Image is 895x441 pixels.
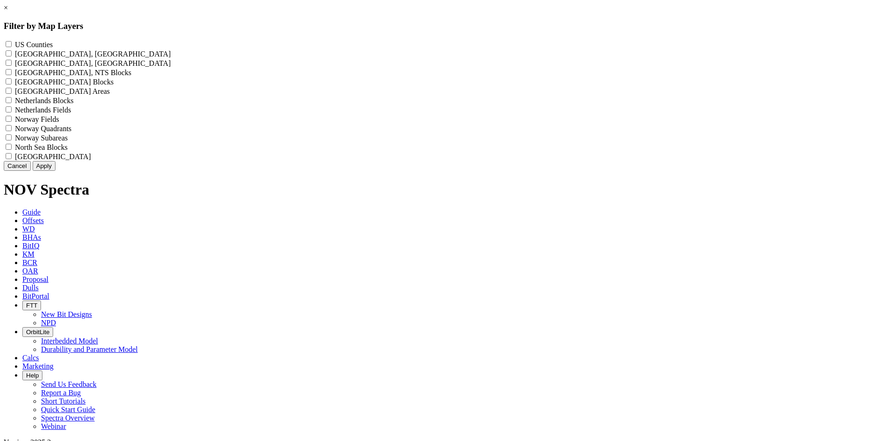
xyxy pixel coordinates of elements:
a: Durability and Parameter Model [41,345,138,353]
label: [GEOGRAPHIC_DATA], NTS Blocks [15,69,131,77]
label: Norway Fields [15,115,59,123]
button: Cancel [4,161,31,171]
label: [GEOGRAPHIC_DATA] [15,153,91,161]
label: [GEOGRAPHIC_DATA] Blocks [15,78,114,86]
span: Offsets [22,217,44,224]
span: Guide [22,208,41,216]
label: [GEOGRAPHIC_DATA] Areas [15,87,110,95]
a: Interbedded Model [41,337,98,345]
label: Norway Quadrants [15,125,71,133]
span: Marketing [22,362,54,370]
a: × [4,4,8,12]
span: Help [26,372,39,379]
h3: Filter by Map Layers [4,21,891,31]
span: WD [22,225,35,233]
span: BCR [22,259,37,266]
span: Dulls [22,284,39,292]
label: Netherlands Fields [15,106,71,114]
label: Norway Subareas [15,134,68,142]
h1: NOV Spectra [4,181,891,198]
label: [GEOGRAPHIC_DATA], [GEOGRAPHIC_DATA] [15,59,171,67]
span: OAR [22,267,38,275]
button: Apply [33,161,55,171]
span: OrbitLite [26,329,49,336]
a: New Bit Designs [41,310,92,318]
span: KM [22,250,34,258]
span: Calcs [22,354,39,362]
span: Proposal [22,275,48,283]
a: Quick Start Guide [41,406,95,413]
a: NPD [41,319,56,327]
span: FTT [26,302,37,309]
span: BHAs [22,233,41,241]
span: BitPortal [22,292,49,300]
label: US Counties [15,41,53,49]
a: Short Tutorials [41,397,86,405]
label: North Sea Blocks [15,143,68,151]
a: Report a Bug [41,389,81,397]
label: Netherlands Blocks [15,97,74,105]
span: BitIQ [22,242,39,250]
a: Spectra Overview [41,414,95,422]
label: [GEOGRAPHIC_DATA], [GEOGRAPHIC_DATA] [15,50,171,58]
a: Send Us Feedback [41,380,96,388]
a: Webinar [41,422,66,430]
